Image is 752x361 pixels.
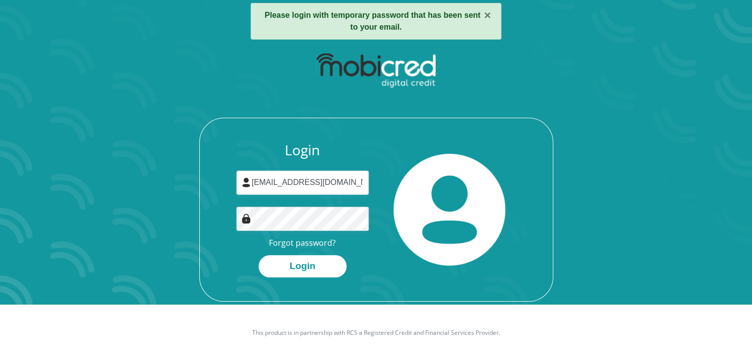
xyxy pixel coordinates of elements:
[241,178,251,187] img: user-icon image
[102,328,651,337] p: This product is in partnership with RCS a Registered Credit and Financial Services Provider.
[259,255,347,277] button: Login
[269,237,336,248] a: Forgot password?
[236,142,369,159] h3: Login
[265,11,481,31] strong: Please login with temporary password that has been sent to your email.
[484,9,491,21] button: ×
[316,53,436,88] img: mobicred logo
[236,171,369,195] input: Username
[241,214,251,224] img: Image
